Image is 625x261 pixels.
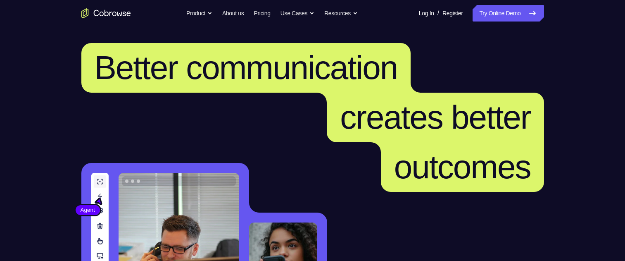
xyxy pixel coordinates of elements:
button: Product [186,5,212,22]
span: creates better [340,99,530,136]
span: / [437,8,439,18]
button: Resources [324,5,358,22]
span: Better communication [95,49,398,86]
span: Agent [76,206,100,214]
a: Pricing [254,5,270,22]
a: Register [442,5,463,22]
a: Log In [419,5,434,22]
button: Use Cases [280,5,314,22]
span: outcomes [394,148,531,185]
a: Try Online Demo [473,5,544,22]
a: Go to the home page [81,8,131,18]
a: About us [222,5,244,22]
